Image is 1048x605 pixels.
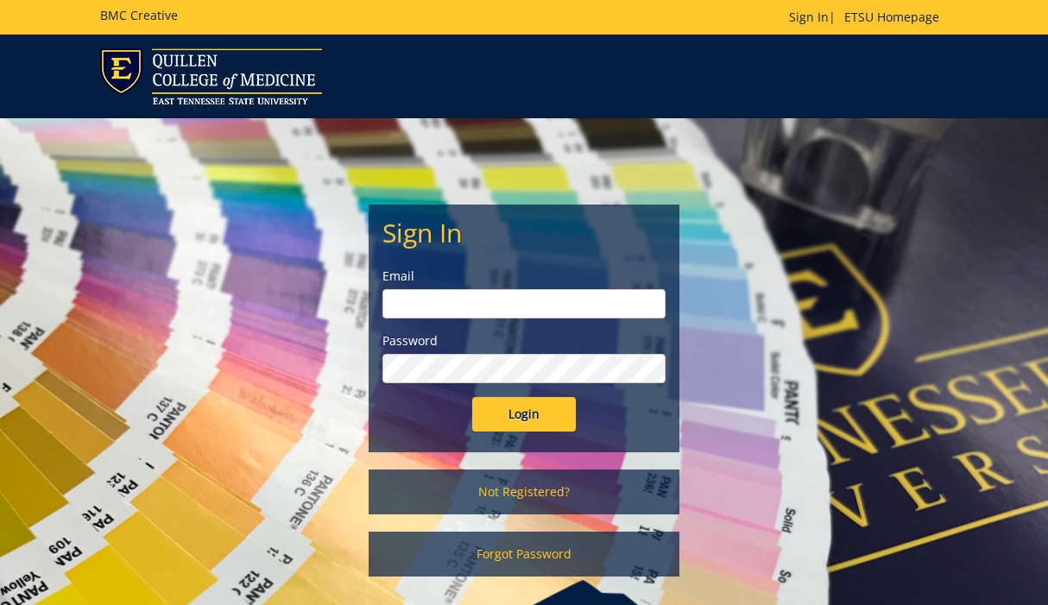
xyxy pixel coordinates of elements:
[369,532,679,577] a: Forgot Password
[369,470,679,514] a: Not Registered?
[472,397,576,432] input: Login
[100,9,178,22] h5: BMC Creative
[789,9,948,26] p: |
[100,48,322,104] img: ETSU logo
[836,9,948,25] a: ETSU Homepage
[382,332,666,350] label: Password
[382,218,666,247] h2: Sign In
[382,268,666,285] label: Email
[789,9,829,25] a: Sign In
